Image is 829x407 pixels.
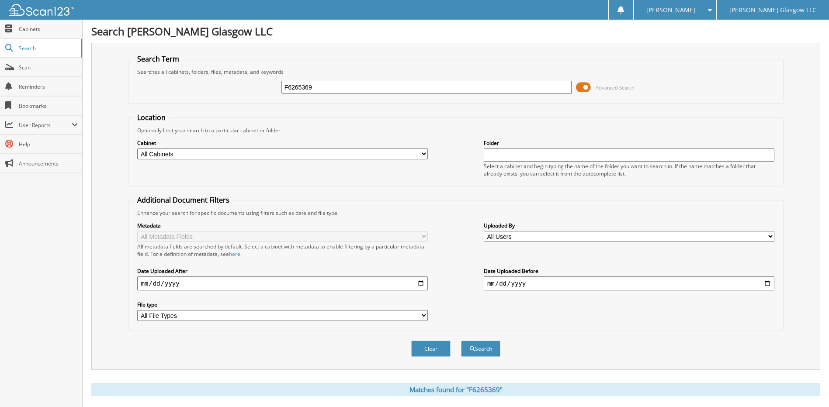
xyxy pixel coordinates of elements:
[484,222,774,229] label: Uploaded By
[137,243,428,258] div: All metadata fields are searched by default. Select a cabinet with metadata to enable filtering b...
[19,102,78,110] span: Bookmarks
[133,54,184,64] legend: Search Term
[137,301,428,308] label: File type
[484,276,774,290] input: end
[91,24,820,38] h1: Search [PERSON_NAME] Glasgow LLC
[229,250,240,258] a: here
[646,7,695,13] span: [PERSON_NAME]
[137,276,428,290] input: start
[133,68,778,76] div: Searches all cabinets, folders, files, metadata, and keywords
[411,341,451,357] button: Clear
[19,45,76,52] span: Search
[91,383,820,396] div: Matches found for "F6265369"
[137,139,428,147] label: Cabinet
[133,127,778,134] div: Optionally limit your search to a particular cabinet or folder
[484,267,774,275] label: Date Uploaded Before
[461,341,500,357] button: Search
[133,209,778,217] div: Enhance your search for specific documents using filters such as date and file type.
[19,83,78,90] span: Reminders
[19,64,78,71] span: Scan
[596,84,635,91] span: Advanced Search
[19,121,72,129] span: User Reports
[19,25,78,33] span: Cabinets
[729,7,816,13] span: [PERSON_NAME] Glasgow LLC
[484,139,774,147] label: Folder
[484,162,774,177] div: Select a cabinet and begin typing the name of the folder you want to search in. If the name match...
[9,4,74,16] img: scan123-logo-white.svg
[19,141,78,148] span: Help
[133,195,234,205] legend: Additional Document Filters
[137,267,428,275] label: Date Uploaded After
[133,113,170,122] legend: Location
[137,222,428,229] label: Metadata
[19,160,78,167] span: Announcements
